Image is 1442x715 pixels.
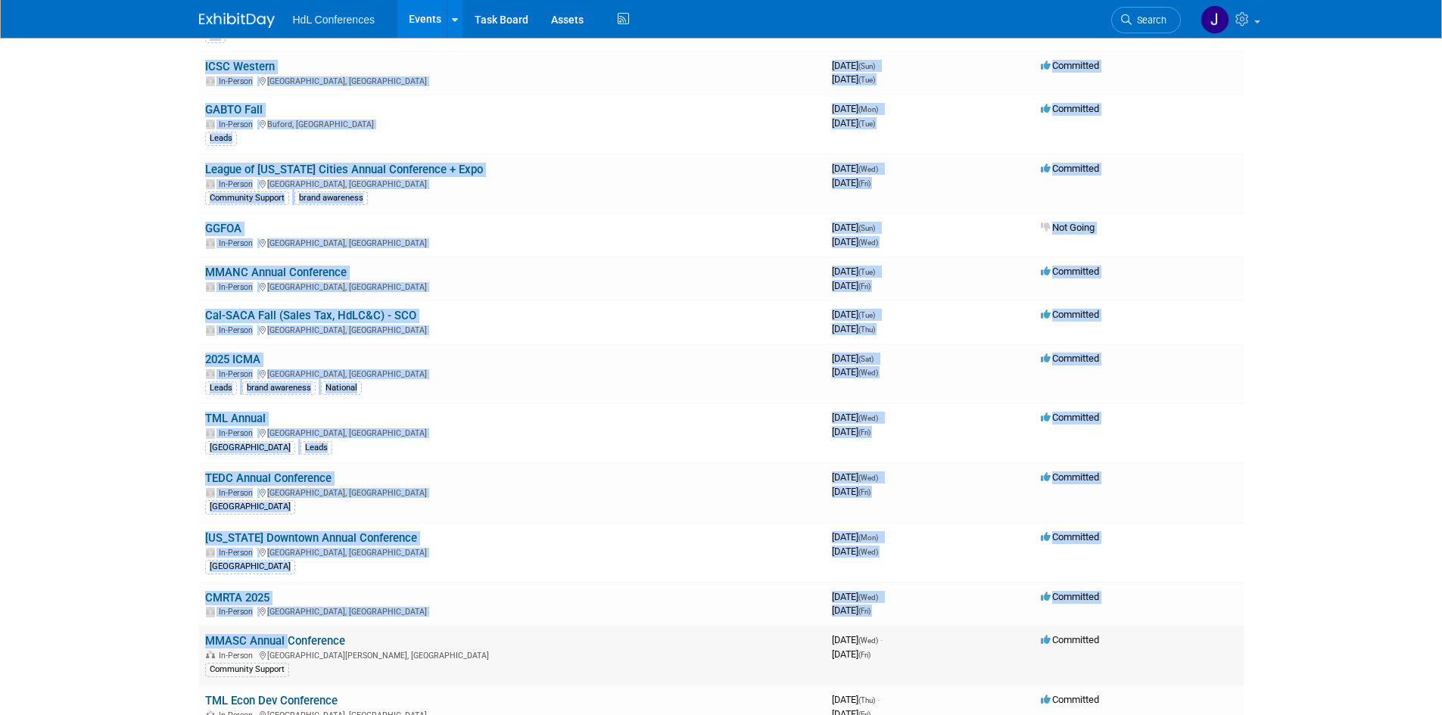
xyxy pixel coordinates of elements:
[858,636,878,645] span: (Wed)
[1041,266,1099,277] span: Committed
[205,132,237,145] div: Leads
[858,428,870,437] span: (Fri)
[832,531,883,542] span: [DATE]
[219,282,257,292] span: In-Person
[206,488,215,496] img: In-Person Event
[205,117,820,129] div: Buford, [GEOGRAPHIC_DATA]
[858,548,878,556] span: (Wed)
[206,179,215,187] img: In-Person Event
[205,236,820,248] div: [GEOGRAPHIC_DATA], [GEOGRAPHIC_DATA]
[205,441,295,455] div: [GEOGRAPHIC_DATA]
[219,651,257,661] span: In-Person
[876,353,878,364] span: -
[206,238,215,246] img: In-Person Event
[858,105,878,113] span: (Mon)
[205,177,820,189] div: [GEOGRAPHIC_DATA], [GEOGRAPHIC_DATA]
[1041,353,1099,364] span: Committed
[205,500,295,514] div: [GEOGRAPHIC_DATA]
[206,651,215,658] img: In-Person Event
[294,191,368,205] div: brand awareness
[205,367,820,379] div: [GEOGRAPHIC_DATA], [GEOGRAPHIC_DATA]
[880,531,883,542] span: -
[219,76,257,86] span: In-Person
[205,412,266,425] a: TML Annual
[858,76,875,84] span: (Tue)
[205,531,417,545] a: [US_STATE] Downtown Annual Conference
[1041,531,1099,542] span: Committed
[205,381,237,395] div: Leads
[858,238,878,247] span: (Wed)
[205,694,338,707] a: TML Econ Dev Conference
[1041,163,1099,174] span: Committed
[206,369,215,377] img: In-Person Event
[858,593,878,602] span: (Wed)
[877,694,880,705] span: -
[858,651,870,659] span: (Fri)
[1041,222,1095,233] span: Not Going
[832,177,870,188] span: [DATE]
[880,471,883,483] span: -
[832,648,870,660] span: [DATE]
[858,62,875,70] span: (Sun)
[832,73,875,85] span: [DATE]
[832,163,883,174] span: [DATE]
[832,117,875,129] span: [DATE]
[205,560,295,574] div: [GEOGRAPHIC_DATA]
[219,548,257,558] span: In-Person
[832,546,878,557] span: [DATE]
[1041,634,1099,645] span: Committed
[832,323,875,334] span: [DATE]
[219,325,257,335] span: In-Person
[832,222,880,233] span: [DATE]
[205,191,289,205] div: Community Support
[858,311,875,319] span: (Tue)
[832,694,880,705] span: [DATE]
[832,103,883,114] span: [DATE]
[858,325,875,334] span: (Thu)
[1041,471,1099,483] span: Committed
[877,222,880,233] span: -
[832,634,883,645] span: [DATE]
[205,309,416,322] a: Cal-SACA Fall (Sales Tax, HdLC&C) - SCO
[205,280,820,292] div: [GEOGRAPHIC_DATA], [GEOGRAPHIC_DATA]
[205,426,820,438] div: [GEOGRAPHIC_DATA], [GEOGRAPHIC_DATA]
[1041,309,1099,320] span: Committed
[858,355,874,363] span: (Sat)
[1132,14,1166,26] span: Search
[219,428,257,438] span: In-Person
[832,591,883,602] span: [DATE]
[206,76,215,84] img: In-Person Event
[858,165,878,173] span: (Wed)
[206,120,215,127] img: In-Person Event
[877,266,880,277] span: -
[832,426,870,437] span: [DATE]
[858,533,878,542] span: (Mon)
[880,103,883,114] span: -
[219,238,257,248] span: In-Person
[858,224,875,232] span: (Sun)
[1041,694,1099,705] span: Committed
[205,60,275,73] a: ICSC Western
[206,428,215,436] img: In-Person Event
[858,474,878,482] span: (Wed)
[206,548,215,555] img: In-Person Event
[205,648,820,661] div: [GEOGRAPHIC_DATA][PERSON_NAME], [GEOGRAPHIC_DATA]
[321,381,362,395] div: National
[205,266,347,279] a: MMANC Annual Conference
[858,696,875,704] span: (Thu)
[1041,412,1099,423] span: Committed
[205,103,263,117] a: GABTO Fall
[1041,591,1099,602] span: Committed
[832,605,870,616] span: [DATE]
[880,591,883,602] span: -
[832,366,878,378] span: [DATE]
[219,120,257,129] span: In-Person
[877,309,880,320] span: -
[832,353,878,364] span: [DATE]
[1201,5,1229,34] img: Johnny Nguyen
[832,471,883,483] span: [DATE]
[301,441,332,455] div: Leads
[205,323,820,335] div: [GEOGRAPHIC_DATA], [GEOGRAPHIC_DATA]
[858,368,878,377] span: (Wed)
[880,634,883,645] span: -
